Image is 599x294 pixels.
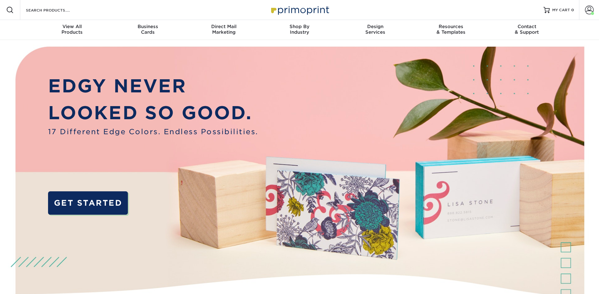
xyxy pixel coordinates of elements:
[337,20,413,40] a: DesignServices
[110,24,186,35] div: Cards
[34,24,110,29] span: View All
[571,8,574,12] span: 0
[186,24,262,35] div: Marketing
[489,20,565,40] a: Contact& Support
[262,20,338,40] a: Shop ByIndustry
[552,7,570,13] span: MY CART
[262,24,338,35] div: Industry
[110,24,186,29] span: Business
[337,24,413,35] div: Services
[48,100,258,126] p: LOOKED SO GOOD.
[25,6,86,14] input: SEARCH PRODUCTS.....
[413,24,489,29] span: Resources
[489,24,565,29] span: Contact
[489,24,565,35] div: & Support
[34,24,110,35] div: Products
[110,20,186,40] a: BusinessCards
[48,73,258,100] p: EDGY NEVER
[262,24,338,29] span: Shop By
[48,191,128,215] a: GET STARTED
[268,3,331,17] img: Primoprint
[186,20,262,40] a: Direct MailMarketing
[413,20,489,40] a: Resources& Templates
[48,126,258,137] span: 17 Different Edge Colors. Endless Possibilities.
[413,24,489,35] div: & Templates
[186,24,262,29] span: Direct Mail
[337,24,413,29] span: Design
[34,20,110,40] a: View AllProducts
